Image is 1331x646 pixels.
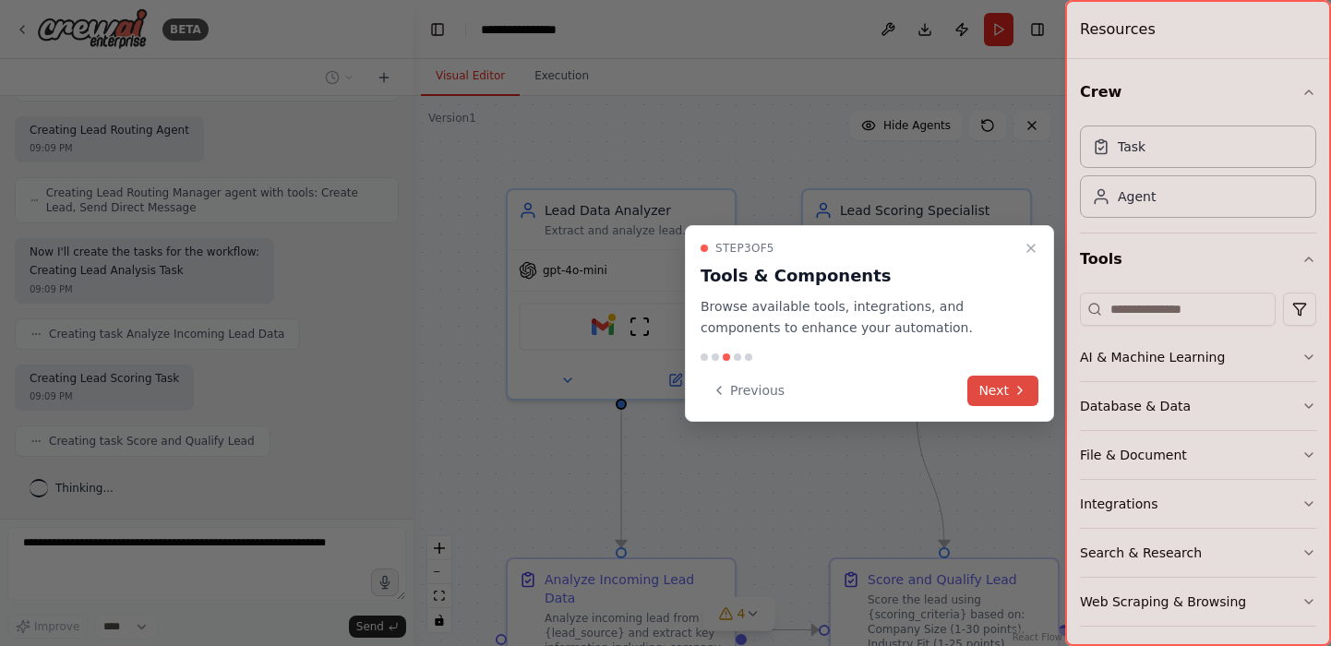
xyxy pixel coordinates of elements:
[425,17,450,42] button: Hide left sidebar
[967,376,1038,406] button: Next
[1020,237,1042,259] button: Close walkthrough
[701,263,1016,289] h3: Tools & Components
[701,296,1016,339] p: Browse available tools, integrations, and components to enhance your automation.
[715,241,774,256] span: Step 3 of 5
[701,376,796,406] button: Previous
